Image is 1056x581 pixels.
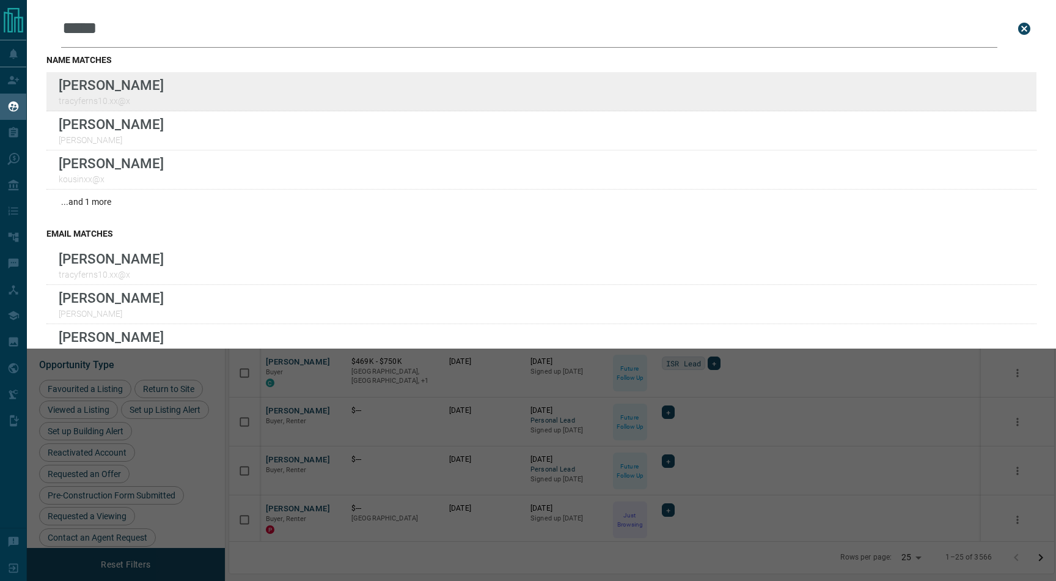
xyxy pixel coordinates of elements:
[59,96,164,106] p: tracyferns10.xx@x
[59,270,164,279] p: tracyferns10.xx@x
[59,309,164,319] p: [PERSON_NAME]
[59,77,164,93] p: [PERSON_NAME]
[59,135,164,145] p: [PERSON_NAME]
[46,229,1036,239] h3: email matches
[59,329,164,345] p: [PERSON_NAME]
[59,155,164,171] p: [PERSON_NAME]
[46,55,1036,65] h3: name matches
[59,251,164,267] p: [PERSON_NAME]
[1012,17,1036,41] button: close search bar
[59,290,164,306] p: [PERSON_NAME]
[59,348,164,358] p: tracylauxx@x
[46,190,1036,214] div: ...and 1 more
[59,116,164,132] p: [PERSON_NAME]
[59,174,164,184] p: kousinxx@x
